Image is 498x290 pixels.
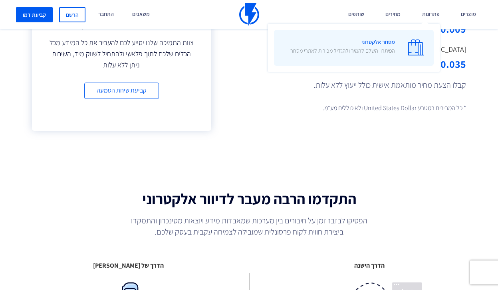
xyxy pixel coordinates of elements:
[59,7,85,22] a: הרשם
[290,261,450,270] span: הדרך הישנה
[415,44,466,55] label: [GEOGRAPHIC_DATA]
[287,79,466,91] p: קבלו הצעת מחיר מותאמת אישית כולל ייעוץ ללא עלות.
[274,30,434,66] a: מסחר אלקטרוניהפיתרון השלם להמיר ולהגדיל מכירות לאתרי מסחר
[16,7,53,22] a: קביעת דמו
[48,261,208,270] span: הדרך של [PERSON_NAME]
[287,103,466,114] p: * כל המחירים במטבע United States Dollar ולא כוללים מע"מ.
[415,57,466,71] div: $0.035
[129,215,369,237] p: הפסיקו לבזבז זמן על חיבורים בין מערכות שמאבדות מידע ויוצאות מסינכרון והתמקדו ביצירת חווית לקוח פר...
[84,83,159,99] a: קביעת שיחת הטמעה
[97,191,401,207] h2: התקדמו הרבה מעבר לדיוור אלקטרוני
[290,47,395,55] p: הפיתרון השלם להמיר ולהגדיל מכירות לאתרי מסחר
[48,37,195,71] p: צוות התמיכה שלנו יסייע לכם להעביר את כל המידע מכל הכלים שלכם לתוך פלאשי ולהתחיל לשווק מיד, השירות...
[290,36,395,59] span: מסחר אלקטרוני
[48,17,195,31] h3: תמיכה מלאה במעבר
